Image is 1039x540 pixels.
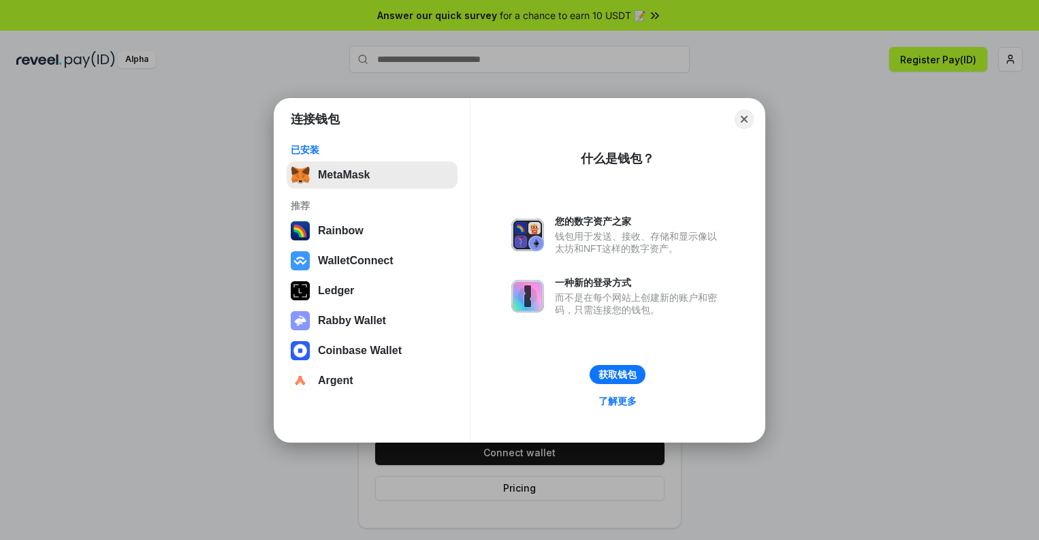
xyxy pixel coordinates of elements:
img: svg+xml,%3Csvg%20width%3D%2228%22%20height%3D%2228%22%20viewBox%3D%220%200%2028%2028%22%20fill%3D... [291,341,310,360]
div: 了解更多 [598,395,637,407]
img: svg+xml,%3Csvg%20fill%3D%22none%22%20height%3D%2233%22%20viewBox%3D%220%200%2035%2033%22%20width%... [291,165,310,185]
div: 推荐 [291,200,453,212]
div: 已安装 [291,144,453,156]
div: Ledger [318,285,354,297]
div: Coinbase Wallet [318,345,402,357]
div: 而不是在每个网站上创建新的账户和密码，只需连接您的钱包。 [555,291,724,316]
button: Rainbow [287,217,458,244]
img: svg+xml,%3Csvg%20width%3D%2228%22%20height%3D%2228%22%20viewBox%3D%220%200%2028%2028%22%20fill%3D... [291,371,310,390]
div: Rabby Wallet [318,315,386,327]
div: 您的数字资产之家 [555,215,724,227]
img: svg+xml,%3Csvg%20width%3D%22120%22%20height%3D%22120%22%20viewBox%3D%220%200%20120%20120%22%20fil... [291,221,310,240]
img: svg+xml,%3Csvg%20width%3D%2228%22%20height%3D%2228%22%20viewBox%3D%220%200%2028%2028%22%20fill%3D... [291,251,310,270]
img: svg+xml,%3Csvg%20xmlns%3D%22http%3A%2F%2Fwww.w3.org%2F2000%2Fsvg%22%20fill%3D%22none%22%20viewBox... [511,280,544,313]
div: 钱包用于发送、接收、存储和显示像以太坊和NFT这样的数字资产。 [555,230,724,255]
button: Argent [287,367,458,394]
button: 获取钱包 [590,365,645,384]
button: MetaMask [287,161,458,189]
button: Rabby Wallet [287,307,458,334]
h1: 连接钱包 [291,111,340,127]
button: Coinbase Wallet [287,337,458,364]
div: 获取钱包 [598,368,637,381]
div: MetaMask [318,169,370,181]
button: Ledger [287,277,458,304]
div: Rainbow [318,225,364,237]
a: 了解更多 [590,392,645,410]
div: 一种新的登录方式 [555,276,724,289]
div: 什么是钱包？ [581,150,654,167]
button: WalletConnect [287,247,458,274]
img: svg+xml,%3Csvg%20xmlns%3D%22http%3A%2F%2Fwww.w3.org%2F2000%2Fsvg%22%20width%3D%2228%22%20height%3... [291,281,310,300]
div: Argent [318,375,353,387]
img: svg+xml,%3Csvg%20xmlns%3D%22http%3A%2F%2Fwww.w3.org%2F2000%2Fsvg%22%20fill%3D%22none%22%20viewBox... [291,311,310,330]
div: WalletConnect [318,255,394,267]
button: Close [735,110,754,129]
img: svg+xml,%3Csvg%20xmlns%3D%22http%3A%2F%2Fwww.w3.org%2F2000%2Fsvg%22%20fill%3D%22none%22%20viewBox... [511,219,544,251]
